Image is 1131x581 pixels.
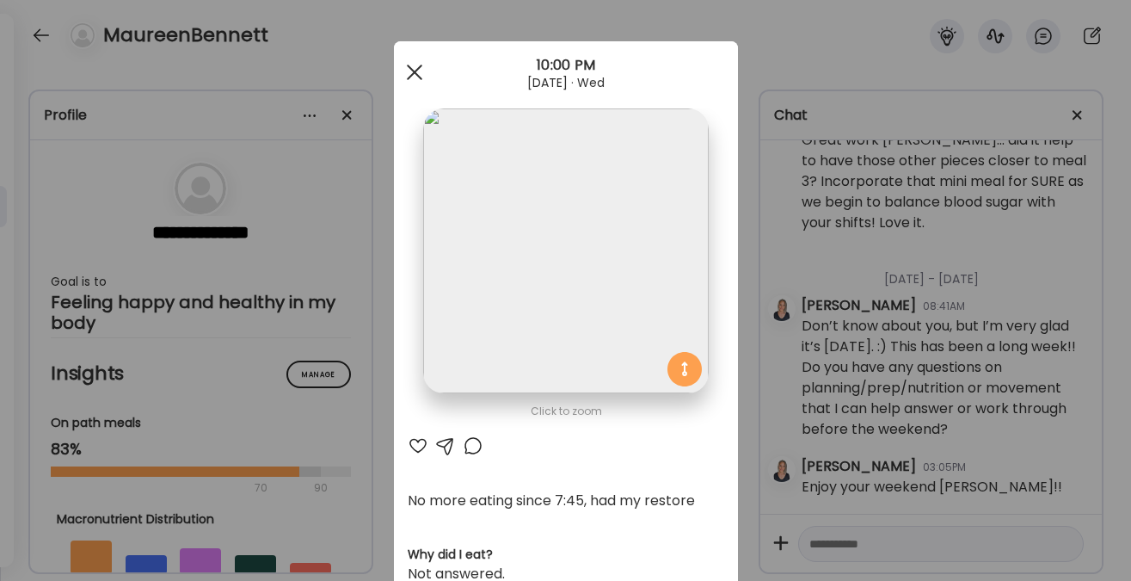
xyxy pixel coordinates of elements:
h3: Why did I eat? [408,546,724,564]
div: No more eating since 7:45, had my restore [408,491,724,511]
img: images%2Fqk1UMNShLscvHbxrvy1CHX4G3og2%2F8GySBcLAYK41CW8Z0w8l%2FlxhcLYUpqtH4GMxBZ02v_1080 [423,108,708,393]
div: Click to zoom [408,401,724,422]
div: [DATE] · Wed [394,76,738,90]
div: 10:00 PM [394,55,738,76]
